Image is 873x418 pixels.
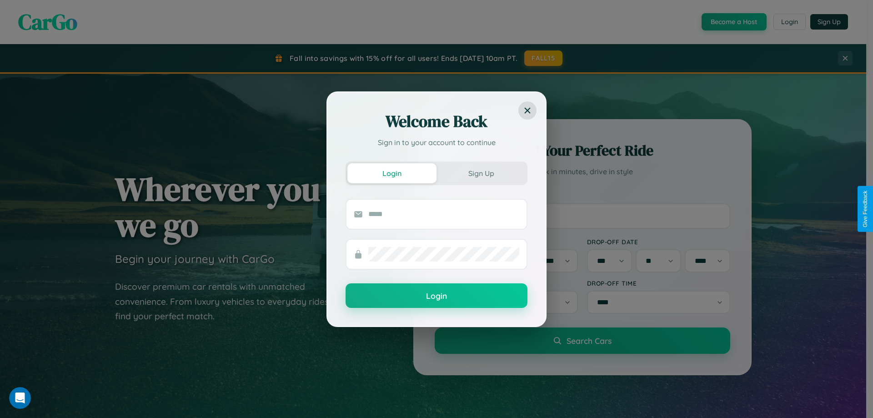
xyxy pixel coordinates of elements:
[862,191,868,227] div: Give Feedback
[347,163,436,183] button: Login
[346,137,527,148] p: Sign in to your account to continue
[346,111,527,132] h2: Welcome Back
[346,283,527,308] button: Login
[9,387,31,409] iframe: Intercom live chat
[436,163,526,183] button: Sign Up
